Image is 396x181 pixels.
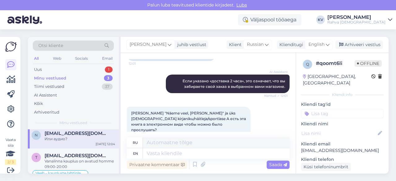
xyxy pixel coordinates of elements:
div: 1 [105,67,113,73]
span: AI Assistent [265,70,288,74]
span: tonis.tohver@gmail.com [45,153,109,158]
div: [GEOGRAPHIC_DATA], [GEOGRAPHIC_DATA] [303,73,371,86]
span: nataliakryvonos0096@gmail.com [45,131,109,136]
div: Socials [74,54,89,62]
span: [PERSON_NAME] [130,41,166,48]
input: Lisa nimi [301,130,377,137]
div: en [133,148,138,159]
div: Rahva [DEMOGRAPHIC_DATA] [327,20,385,25]
div: Tiimi vestlused [34,84,64,90]
div: Küsi telefoninumbrit [301,163,351,171]
p: Kliendi tag'id [301,101,384,108]
p: Kliendi email [301,141,384,147]
div: Vanalinna kauplus on avatud homme 09:00-20:00 [45,158,115,170]
div: 37 [102,84,113,90]
span: q [306,62,309,67]
div: Email [101,54,114,62]
div: Vaata siia [5,137,16,165]
div: ru [133,137,138,148]
div: [PERSON_NAME] [327,15,385,20]
span: Saada [269,162,287,167]
span: Otsi kliente [38,42,63,49]
div: # qoomt6li [316,60,355,67]
span: Nähtud ✓ 12:01 [264,93,288,98]
div: 2 / 3 [5,159,16,165]
div: 3 [104,75,113,81]
div: Väljaspool tööaega [238,14,301,25]
div: AI Assistent [34,92,57,98]
img: Askly Logo [5,42,17,52]
div: Kõik [34,101,43,107]
p: Kliendi telefon [301,156,384,163]
span: Minu vestlused [59,120,87,126]
div: Minu vestlused [34,75,66,81]
span: Offline [355,60,382,67]
div: Klienditugi [277,41,303,48]
div: KV [316,15,325,24]
div: Arhiveeritud [34,109,59,115]
div: juhib vestlust [175,41,206,48]
div: [DATE] 12:04 [96,142,115,146]
a: [PERSON_NAME]Rahva [DEMOGRAPHIC_DATA] [327,15,392,25]
p: Kliendi nimi [301,121,384,127]
span: 12:01 [129,61,152,66]
div: Web [52,54,62,62]
span: Luba [235,2,249,8]
span: t [35,155,37,160]
div: Uus [34,67,42,73]
div: Или аудио? [45,136,115,142]
div: Klient [226,41,242,48]
span: Если указано «доставка 2 часа», это означает, что вы забираете свой заказ в выбранном вами магазине. [183,79,286,89]
div: All [33,54,40,62]
span: Russian [247,41,264,48]
div: Privaatne kommentaar [127,161,187,169]
span: n [35,133,38,137]
div: Kliendi info [301,92,384,97]
div: Arhiveeri vestlus [335,41,383,49]
span: [PERSON_NAME] "Näeme veel, [PERSON_NAME]" ja üks [DEMOGRAPHIC_DATA] kirjaniku/näitleja/sportlase ... [131,111,247,132]
p: [EMAIL_ADDRESS][DOMAIN_NAME] [301,147,384,154]
span: Veeb - kaupluste lahtiolekuajad [36,171,85,175]
span: English [308,41,325,48]
input: Lisa tag [301,109,384,118]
